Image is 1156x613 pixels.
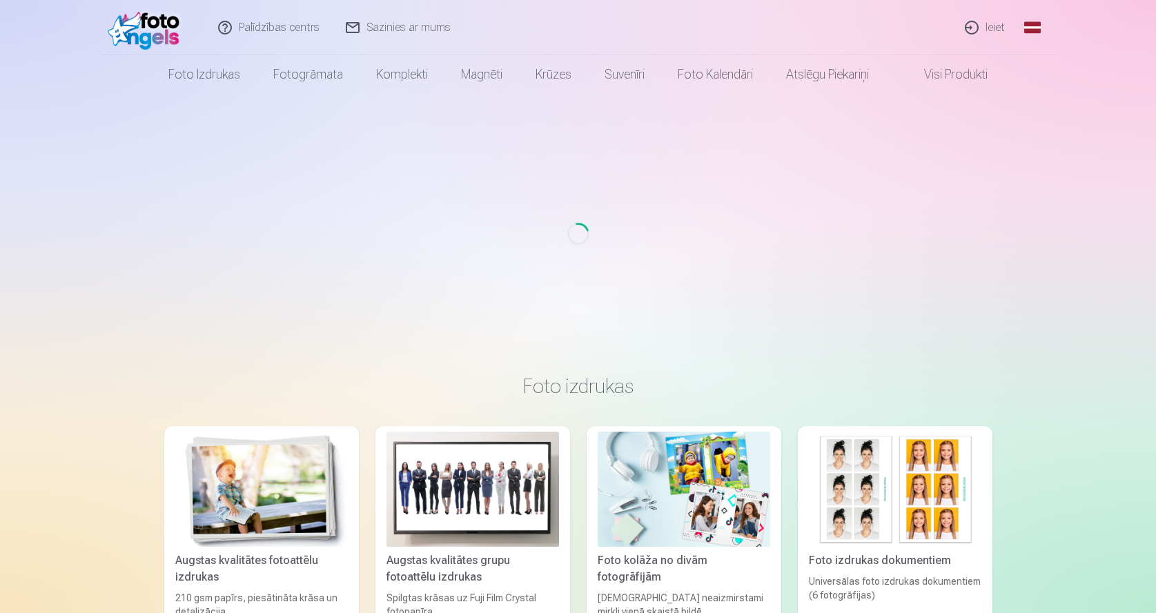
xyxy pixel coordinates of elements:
[386,432,559,547] img: Augstas kvalitātes grupu fotoattēlu izdrukas
[152,55,257,94] a: Foto izdrukas
[360,55,444,94] a: Komplekti
[381,552,565,585] div: Augstas kvalitātes grupu fotoattēlu izdrukas
[598,432,770,547] img: Foto kolāža no divām fotogrāfijām
[175,432,348,547] img: Augstas kvalitātes fotoattēlu izdrukas
[661,55,770,94] a: Foto kalendāri
[592,552,776,585] div: Foto kolāža no divām fotogrāfijām
[588,55,661,94] a: Suvenīri
[770,55,885,94] a: Atslēgu piekariņi
[444,55,519,94] a: Magnēti
[170,552,353,585] div: Augstas kvalitātes fotoattēlu izdrukas
[519,55,588,94] a: Krūzes
[175,374,981,399] h3: Foto izdrukas
[885,55,1004,94] a: Visi produkti
[803,552,987,569] div: Foto izdrukas dokumentiem
[257,55,360,94] a: Fotogrāmata
[108,6,187,50] img: /fa1
[809,432,981,547] img: Foto izdrukas dokumentiem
